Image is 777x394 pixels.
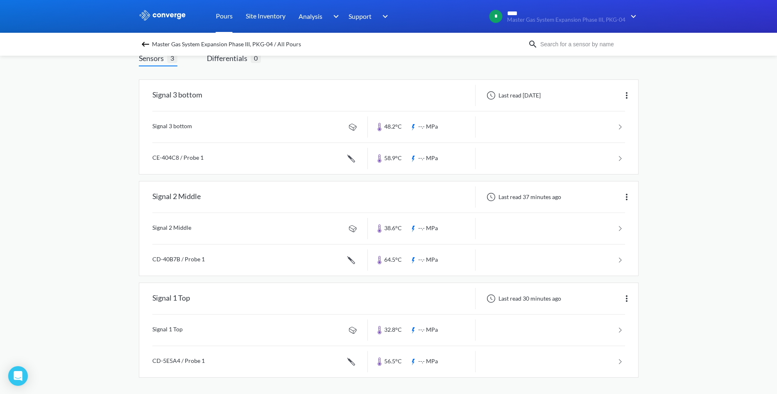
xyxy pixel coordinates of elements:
span: Support [349,11,372,21]
img: more.svg [622,294,632,303]
input: Search for a sensor by name [538,40,637,49]
img: more.svg [622,91,632,100]
img: logo_ewhite.svg [139,10,186,20]
div: Last read 30 minutes ago [482,294,564,303]
div: Last read [DATE] [482,91,543,100]
div: Open Intercom Messenger [8,366,28,386]
img: downArrow.svg [328,11,341,21]
img: downArrow.svg [377,11,390,21]
img: downArrow.svg [625,11,639,21]
span: Analysis [299,11,322,21]
div: Signal 2 Middle [152,186,201,208]
span: Master Gas System Expansion Phase III, PKG-04 / All Pours [152,38,301,50]
span: 3 [167,53,177,63]
img: icon-search.svg [528,39,538,49]
div: Signal 3 bottom [152,85,202,106]
span: 0 [251,53,261,63]
span: Sensors [139,52,167,64]
span: Master Gas System Expansion Phase III, PKG-04 [507,17,625,23]
img: backspace.svg [140,39,150,49]
div: Signal 1 Top [152,288,190,309]
img: more.svg [622,192,632,202]
div: Last read 37 minutes ago [482,192,564,202]
span: Differentials [207,52,251,64]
